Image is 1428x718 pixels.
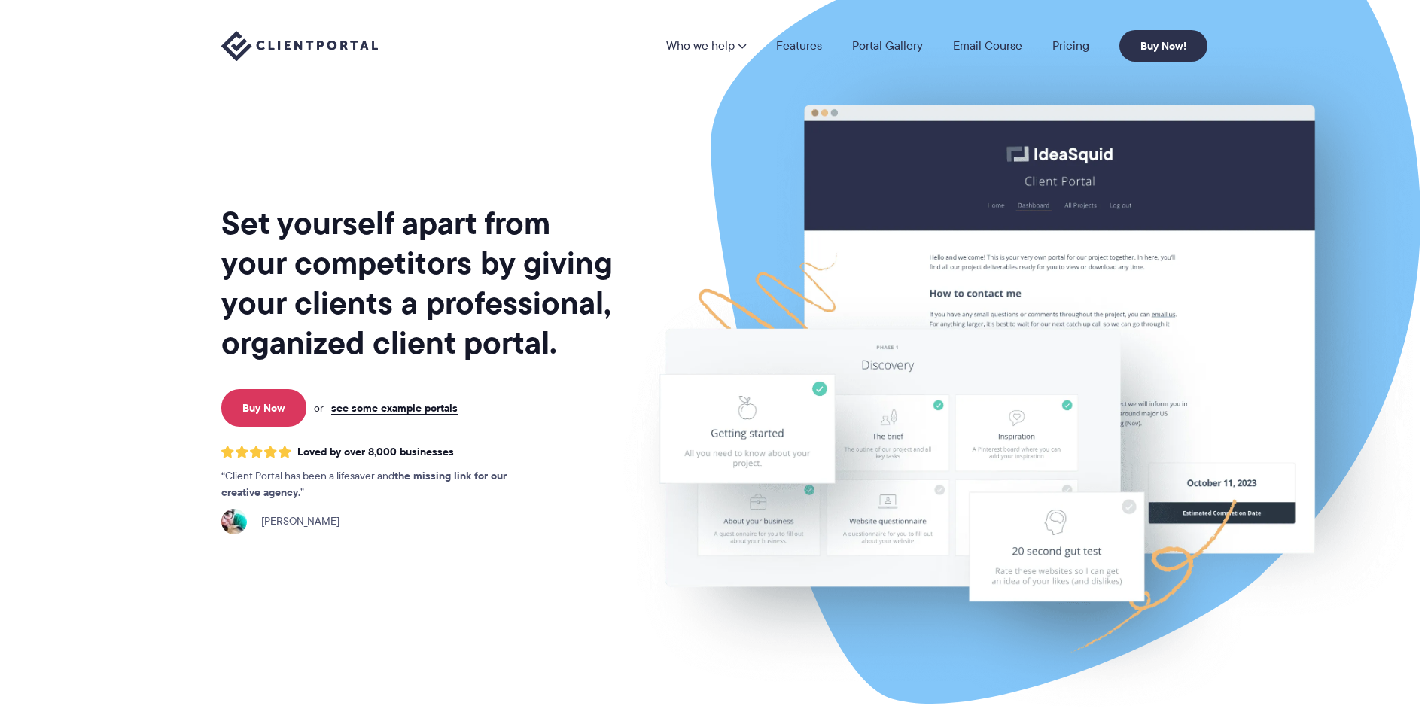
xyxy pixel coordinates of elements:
a: Who we help [666,40,746,52]
strong: the missing link for our creative agency [221,467,507,500]
span: [PERSON_NAME] [253,513,339,530]
a: Features [776,40,822,52]
a: Email Course [953,40,1022,52]
p: Client Portal has been a lifesaver and . [221,468,537,501]
a: Buy Now! [1119,30,1207,62]
a: Portal Gallery [852,40,923,52]
a: Buy Now [221,389,306,427]
a: Pricing [1052,40,1089,52]
h1: Set yourself apart from your competitors by giving your clients a professional, organized client ... [221,203,616,363]
span: Loved by over 8,000 businesses [297,446,454,458]
a: see some example portals [331,401,458,415]
span: or [314,401,324,415]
